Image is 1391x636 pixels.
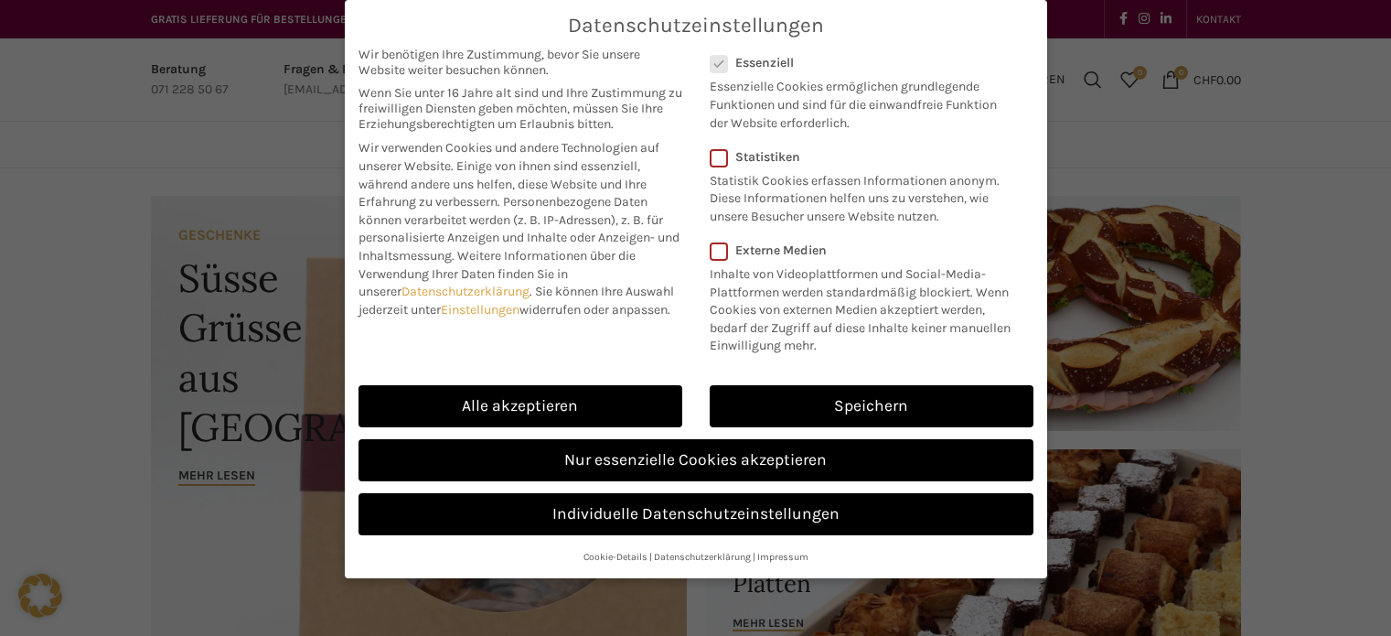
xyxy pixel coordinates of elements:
a: Einstellungen [441,302,519,318]
a: Speichern [710,385,1033,427]
span: Weitere Informationen über die Verwendung Ihrer Daten finden Sie in unserer . [358,248,636,299]
span: Wir verwenden Cookies und andere Technologien auf unserer Website. Einige von ihnen sind essenzie... [358,140,659,210]
a: Datenschutzerklärung [654,551,751,563]
span: Wir benötigen Ihre Zustimmung, bevor Sie unsere Website weiter besuchen können. [358,47,682,78]
a: Alle akzeptieren [358,385,682,427]
p: Statistik Cookies erfassen Informationen anonym. Diese Informationen helfen uns zu verstehen, wie... [710,165,1010,226]
label: Statistiken [710,149,1010,165]
p: Essenzielle Cookies ermöglichen grundlegende Funktionen und sind für die einwandfreie Funktion de... [710,70,1010,132]
p: Inhalte von Videoplattformen und Social-Media-Plattformen werden standardmäßig blockiert. Wenn Co... [710,258,1022,355]
a: Cookie-Details [583,551,647,563]
span: Personenbezogene Daten können verarbeitet werden (z. B. IP-Adressen), z. B. für personalisierte A... [358,194,679,264]
span: Wenn Sie unter 16 Jahre alt sind und Ihre Zustimmung zu freiwilligen Diensten geben möchten, müss... [358,85,682,132]
span: Sie können Ihre Auswahl jederzeit unter widerrufen oder anpassen. [358,284,674,318]
a: Datenschutzerklärung [401,284,530,299]
a: Individuelle Datenschutzeinstellungen [358,493,1033,535]
label: Externe Medien [710,243,1022,258]
a: Impressum [757,551,808,563]
label: Essenziell [710,55,1010,70]
span: Datenschutzeinstellungen [568,14,824,38]
a: Nur essenzielle Cookies akzeptieren [358,439,1033,481]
